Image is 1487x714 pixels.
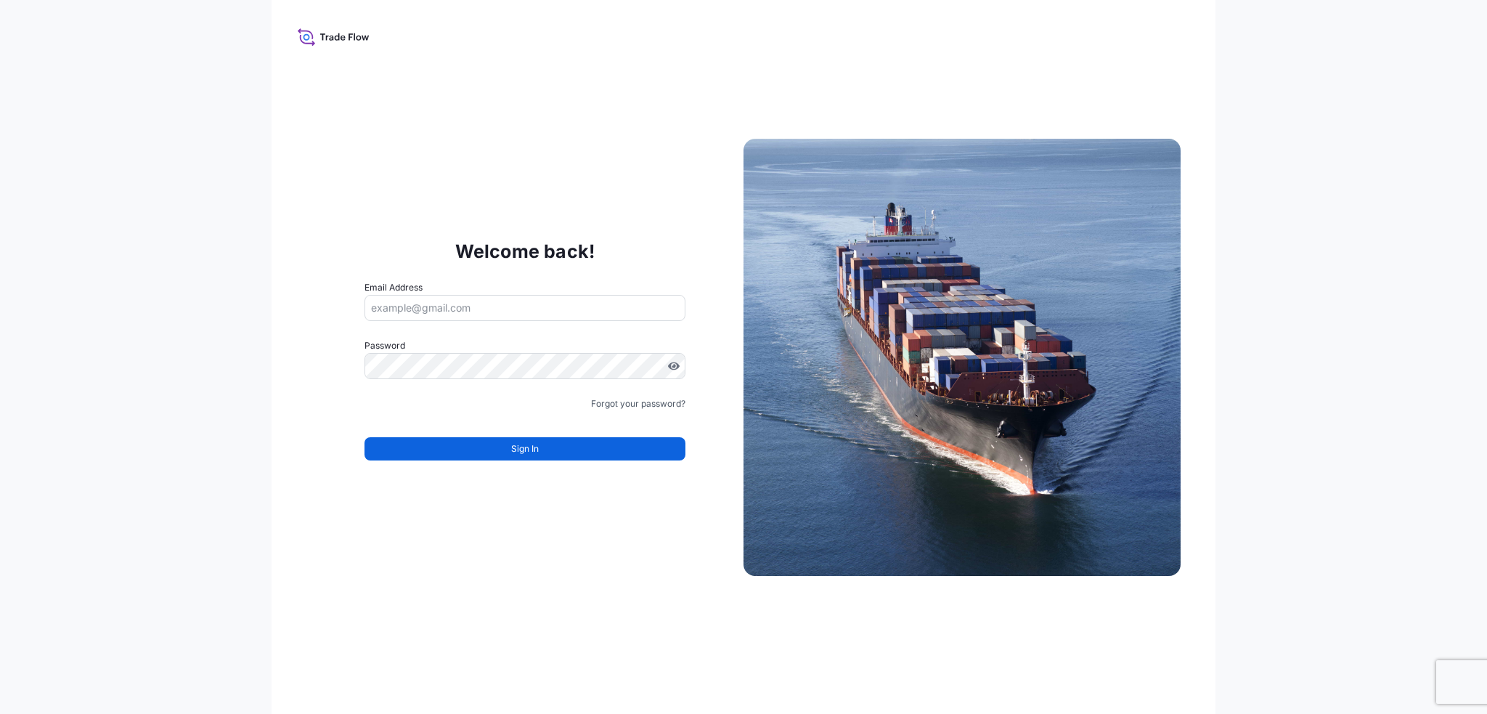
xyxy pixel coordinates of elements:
label: Email Address [364,280,423,295]
button: Sign In [364,437,685,461]
p: Welcome back! [455,240,595,263]
button: Show password [668,360,680,372]
span: Sign In [511,442,539,456]
input: example@gmail.com [364,295,685,321]
label: Password [364,338,685,353]
img: Ship illustration [743,139,1181,576]
a: Forgot your password? [591,397,685,411]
